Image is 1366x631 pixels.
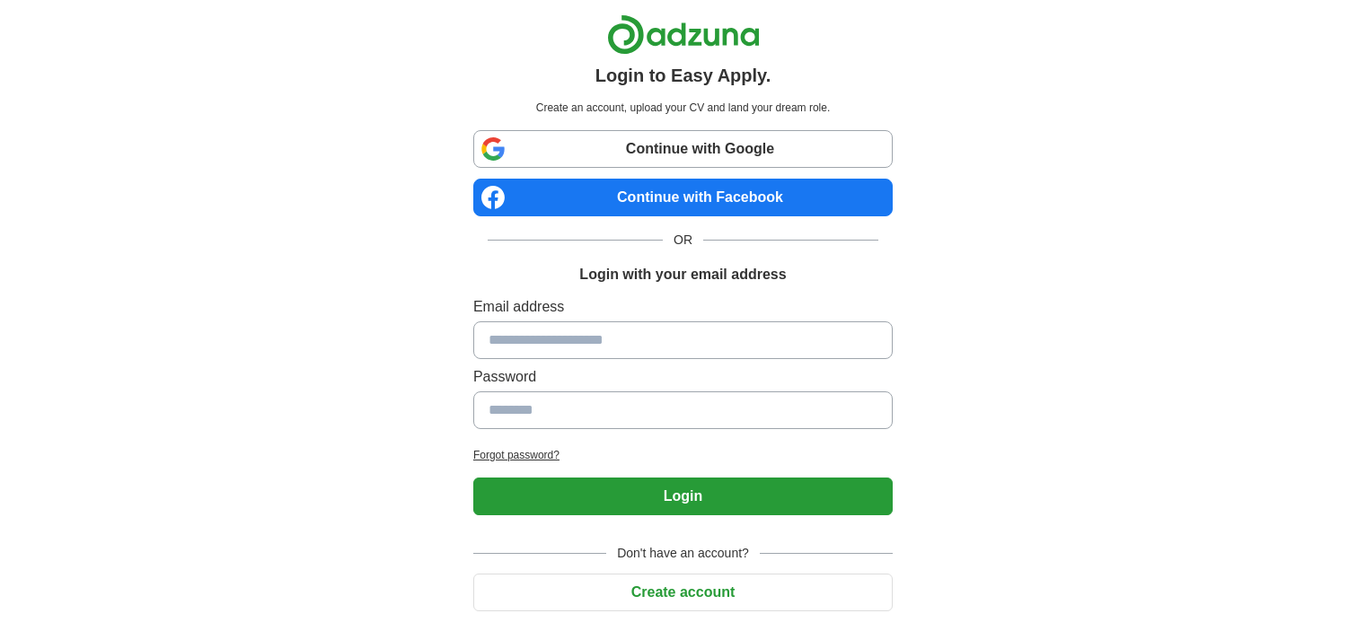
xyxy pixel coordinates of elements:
h1: Login with your email address [579,264,786,285]
h1: Login to Easy Apply. [595,62,771,89]
p: Create an account, upload your CV and land your dream role. [477,100,889,116]
a: Continue with Facebook [473,179,893,216]
label: Password [473,366,893,388]
button: Create account [473,574,893,611]
span: Don't have an account? [606,544,760,563]
a: Create account [473,584,893,600]
a: Forgot password? [473,447,893,463]
button: Login [473,478,893,515]
a: Continue with Google [473,130,893,168]
img: Adzuna logo [607,14,760,55]
label: Email address [473,296,893,318]
span: OR [663,231,703,250]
